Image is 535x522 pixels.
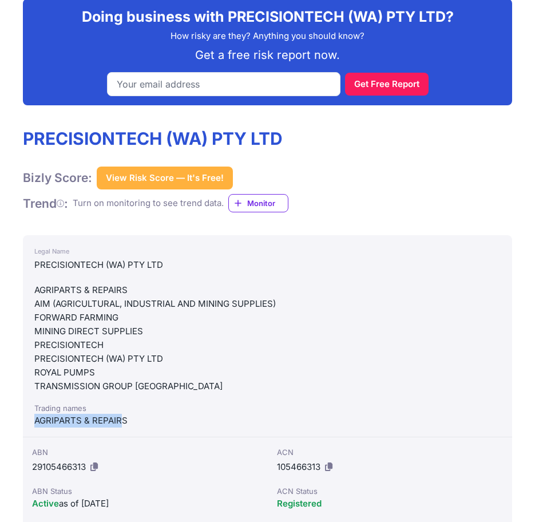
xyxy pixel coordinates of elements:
span: 29105466313 [32,461,86,472]
span: Registered [277,498,322,509]
div: AGRIPARTS & REPAIRS [34,283,501,297]
p: How risky are they? Anything you should know? [32,30,503,43]
span: Active [32,498,59,509]
h1: Bizly Score: [23,170,92,185]
div: ACN [277,446,504,458]
div: Turn on monitoring to see trend data. [73,197,224,210]
h1: PRECISIONTECH (WA) PTY LTD [23,128,288,149]
div: ACN Status [277,485,504,497]
div: AIM (AGRICULTURAL, INDUSTRIAL AND MINING SUPPLIES) [34,297,501,311]
div: PRECISIONTECH [34,338,501,352]
div: ABN Status [32,485,259,497]
div: ABN [32,446,259,458]
div: TRANSMISSION GROUP [GEOGRAPHIC_DATA] [34,379,501,393]
span: Monitor [247,197,288,209]
button: View Risk Score — It's Free! [97,167,233,189]
div: PRECISIONTECH (WA) PTY LTD [34,352,501,366]
div: MINING DIRECT SUPPLIES [34,325,501,338]
input: Your email address [107,72,340,96]
div: Legal Name [34,244,501,258]
div: Trading names [34,402,501,414]
button: Get Free Report [345,73,429,96]
div: as of [DATE] [32,497,259,511]
div: PRECISIONTECH (WA) PTY LTD [34,258,501,272]
h1: Trend : [23,196,68,211]
h2: Doing business with PRECISIONTECH (WA) PTY LTD? [32,8,503,25]
p: Get a free risk report now. [32,47,503,63]
div: FORWARD FARMING [34,311,501,325]
a: Monitor [228,194,288,212]
div: ROYAL PUMPS [34,366,501,379]
div: AGRIPARTS & REPAIRS [34,414,501,428]
span: 105466313 [277,461,320,472]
